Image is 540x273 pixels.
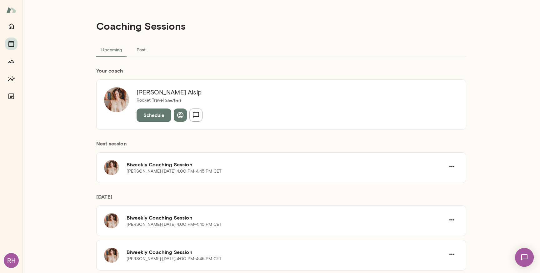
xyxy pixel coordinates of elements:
[127,221,222,228] p: [PERSON_NAME] · [DATE] · 4:00 PM-4:45 PM CET
[127,248,445,256] h6: Biweekly Coaching Session
[137,87,202,97] h6: [PERSON_NAME] Alsip
[5,90,17,103] button: Documents
[96,42,466,57] div: basic tabs example
[96,193,466,205] h6: [DATE]
[96,67,466,74] h6: Your coach
[174,109,187,122] button: View profile
[96,20,186,32] h4: Coaching Sessions
[96,140,466,152] h6: Next session
[5,20,17,33] button: Home
[96,42,127,57] button: Upcoming
[4,253,19,268] div: RH
[127,168,222,174] p: [PERSON_NAME] · [DATE] · 4:00 PM-4:45 PM CET
[127,42,155,57] button: Past
[189,109,202,122] button: Send message
[164,98,181,102] span: ( she/her )
[137,109,171,122] button: Schedule
[127,256,222,262] p: [PERSON_NAME] · [DATE] · 4:00 PM-4:45 PM CET
[104,87,129,112] img: Nancy Alsip
[127,214,445,221] h6: Biweekly Coaching Session
[137,97,202,104] p: Rocket Travel
[5,73,17,85] button: Insights
[5,38,17,50] button: Sessions
[6,4,16,16] img: Mento
[127,161,445,168] h6: Biweekly Coaching Session
[5,55,17,68] button: Growth Plan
